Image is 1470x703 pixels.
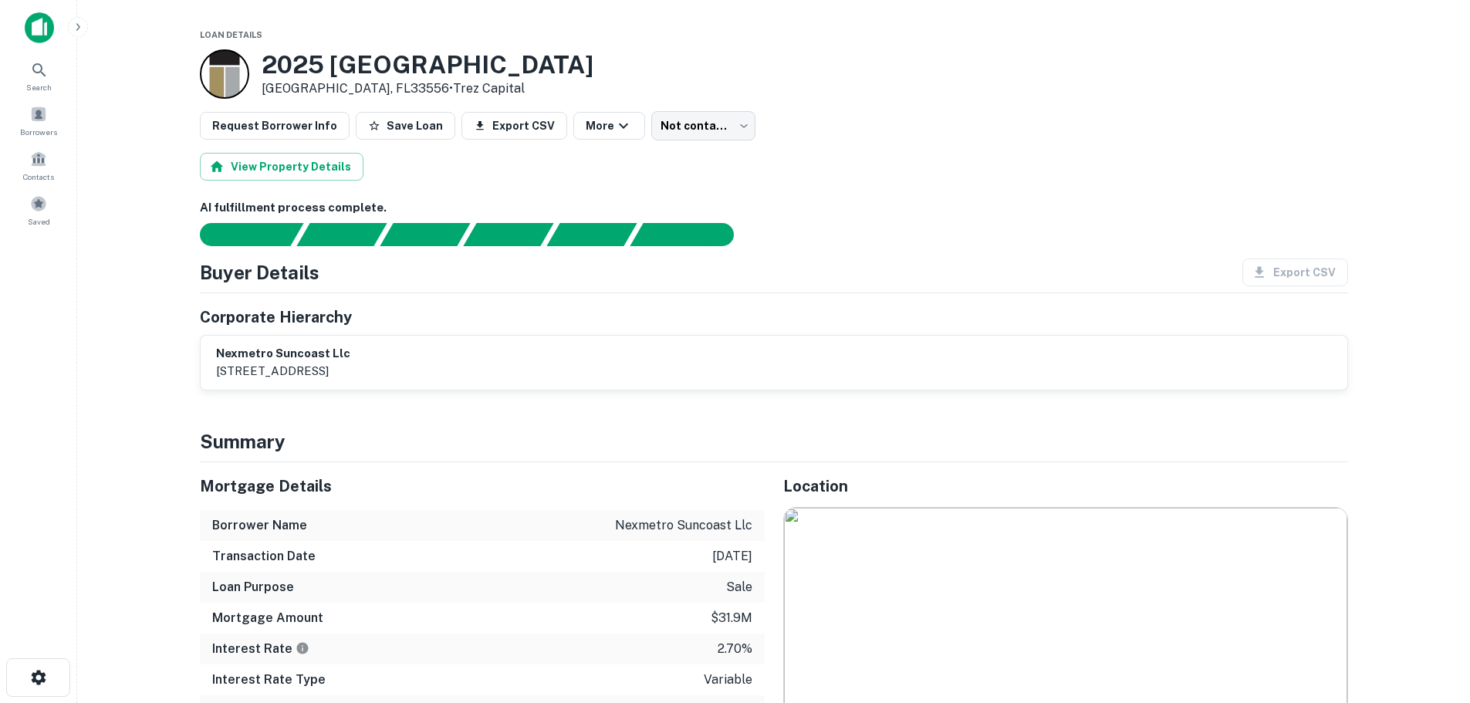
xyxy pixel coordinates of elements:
[200,428,1348,455] h4: Summary
[212,609,323,627] h6: Mortgage Amount
[20,126,57,138] span: Borrowers
[5,55,73,96] a: Search
[461,112,567,140] button: Export CSV
[212,640,309,658] h6: Interest Rate
[200,306,352,329] h5: Corporate Hierarchy
[573,112,645,140] button: More
[615,516,752,535] p: nexmetro suncoast llc
[25,12,54,43] img: capitalize-icon.png
[718,640,752,658] p: 2.70%
[200,30,262,39] span: Loan Details
[212,516,307,535] h6: Borrower Name
[262,50,593,79] h3: 2025 [GEOGRAPHIC_DATA]
[704,671,752,689] p: variable
[5,144,73,186] a: Contacts
[711,609,752,627] p: $31.9m
[726,578,752,597] p: sale
[5,189,73,231] a: Saved
[212,578,294,597] h6: Loan Purpose
[5,100,73,141] a: Borrowers
[296,641,309,655] svg: The interest rates displayed on the website are for informational purposes only and may be report...
[28,215,50,228] span: Saved
[200,475,765,498] h5: Mortgage Details
[380,223,470,246] div: Documents found, AI parsing details...
[200,153,363,181] button: View Property Details
[356,112,455,140] button: Save Loan
[1393,580,1470,654] iframe: Chat Widget
[216,362,350,380] p: [STREET_ADDRESS]
[296,223,387,246] div: Your request is received and processing...
[783,475,1348,498] h5: Location
[23,171,54,183] span: Contacts
[212,547,316,566] h6: Transaction Date
[216,345,350,363] h6: nexmetro suncoast llc
[212,671,326,689] h6: Interest Rate Type
[651,111,755,140] div: Not contacted
[712,547,752,566] p: [DATE]
[546,223,637,246] div: Principals found, still searching for contact information. This may take time...
[200,112,350,140] button: Request Borrower Info
[630,223,752,246] div: AI fulfillment process complete.
[26,81,52,93] span: Search
[453,81,525,96] a: Trez Capital
[200,199,1348,217] h6: AI fulfillment process complete.
[181,223,297,246] div: Sending borrower request to AI...
[262,79,593,98] p: [GEOGRAPHIC_DATA], FL33556 •
[200,259,319,286] h4: Buyer Details
[463,223,553,246] div: Principals found, AI now looking for contact information...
